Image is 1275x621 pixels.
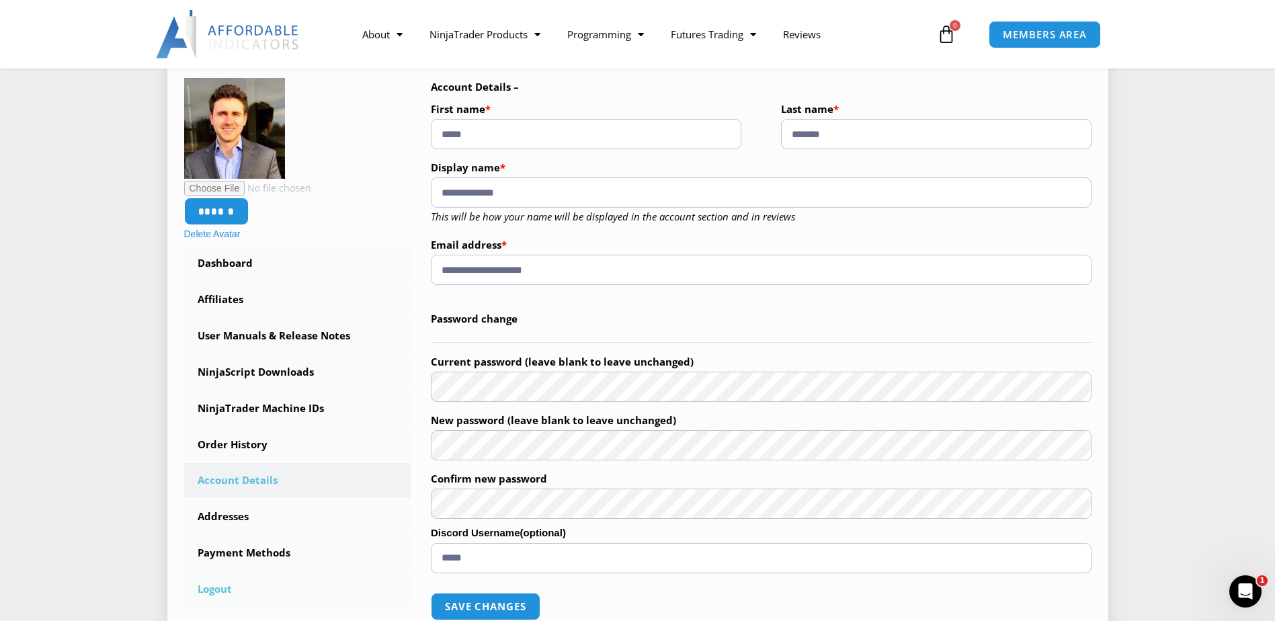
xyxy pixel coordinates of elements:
[349,19,934,50] nav: Menu
[431,351,1092,372] label: Current password (leave blank to leave unchanged)
[184,78,285,179] img: 1608675936449%20(1)23-150x150.jfif
[431,593,540,620] button: Save changes
[416,19,554,50] a: NinjaTrader Products
[950,20,960,31] span: 0
[349,19,416,50] a: About
[184,229,241,239] a: Delete Avatar
[989,21,1101,48] a: MEMBERS AREA
[431,296,1092,343] legend: Password change
[156,10,300,58] img: LogoAI | Affordable Indicators – NinjaTrader
[431,523,1092,543] label: Discord Username
[520,527,566,538] span: (optional)
[184,572,411,607] a: Logout
[770,19,834,50] a: Reviews
[1257,575,1268,586] span: 1
[431,468,1092,489] label: Confirm new password
[184,499,411,534] a: Addresses
[184,246,411,281] a: Dashboard
[1229,575,1262,608] iframe: Intercom live chat
[431,410,1092,430] label: New password (leave blank to leave unchanged)
[184,427,411,462] a: Order History
[554,19,657,50] a: Programming
[431,80,519,93] b: Account Details –
[184,536,411,571] a: Payment Methods
[431,210,795,223] em: This will be how your name will be displayed in the account section and in reviews
[184,355,411,390] a: NinjaScript Downloads
[184,282,411,317] a: Affiliates
[184,463,411,498] a: Account Details
[1003,30,1087,40] span: MEMBERS AREA
[431,99,741,119] label: First name
[657,19,770,50] a: Futures Trading
[184,391,411,426] a: NinjaTrader Machine IDs
[431,235,1092,255] label: Email address
[184,246,411,606] nav: Account pages
[781,99,1092,119] label: Last name
[184,319,411,354] a: User Manuals & Release Notes
[431,157,1092,177] label: Display name
[917,15,976,54] a: 0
